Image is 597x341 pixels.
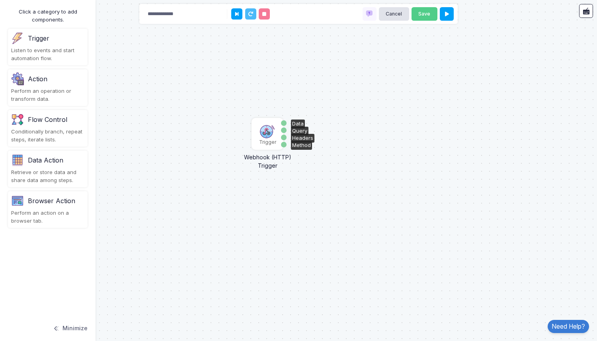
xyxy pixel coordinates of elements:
div: Query [291,127,308,135]
div: Action [28,74,47,84]
div: Trigger [259,139,276,146]
img: settings.png [11,73,24,85]
div: Data Action [28,155,63,165]
img: trigger.png [11,32,24,45]
img: category-v1.png [11,194,24,207]
a: Need Help? [548,320,589,333]
img: webhook-v2.png [259,123,275,139]
button: Cancel [379,7,409,21]
div: Perform an action on a browser tab. [11,209,84,225]
div: Trigger [28,33,49,43]
div: Listen to events and start automation flow. [11,47,84,62]
div: Data [291,120,305,128]
div: Conditionally branch, repeat steps, iterate lists. [11,128,84,143]
div: Click a category to add components. [8,8,88,24]
button: Minimize [53,319,88,337]
img: category.png [11,154,24,167]
div: Perform an operation or transform data. [11,87,84,103]
div: Headers [291,134,314,143]
img: flow-v1.png [11,113,24,126]
div: Flow Control [28,115,67,124]
div: Browser Action [28,196,75,206]
div: Retrieve or store data and share data among steps. [11,169,84,184]
button: Save [412,7,437,21]
div: Method [291,141,312,150]
div: Webhook (HTTP) Trigger [234,149,301,170]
